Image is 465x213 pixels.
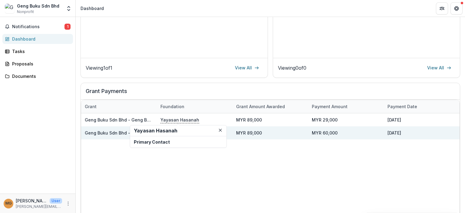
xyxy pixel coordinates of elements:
button: Get Help [450,2,463,15]
button: More [64,200,72,207]
a: Geng Buku Sdn Bhd - Geng Buku [85,117,155,122]
a: View All [231,63,263,73]
p: Viewing 1 of 1 [86,64,112,72]
div: Grant amount awarded [232,100,308,113]
div: Grant [81,100,157,113]
div: Payment Amount [308,100,384,113]
div: [DATE] [384,113,460,126]
button: Close [217,127,224,134]
div: Foundation [157,100,232,113]
div: MYR 89,000 [232,126,308,139]
p: Yayasan Hasanah [160,116,199,123]
button: Open entity switcher [64,2,73,15]
h2: Grant Payments [86,88,455,99]
div: Dashboard [81,5,104,12]
div: Payment date [384,100,460,113]
a: Dashboard [2,34,73,44]
span: 1 [64,24,71,30]
p: Primary Contact [134,139,223,145]
a: Tasks [2,46,73,56]
div: Foundation [157,103,188,110]
div: Grant amount awarded [232,103,289,110]
p: Viewing 0 of 0 [278,64,306,72]
button: Partners [436,2,448,15]
img: Geng Buku Sdn Bhd [5,4,15,13]
span: Notifications [12,24,64,29]
a: Geng Buku Sdn Bhd - Geng Buku [85,130,155,135]
div: [DATE] [384,126,460,139]
div: Documents [12,73,68,79]
p: [PERSON_NAME] [PERSON_NAME] [16,198,47,204]
a: View All [424,63,455,73]
div: Payment Amount [308,103,351,110]
a: Proposals [2,59,73,69]
div: Dashboard [12,36,68,42]
p: User [50,198,62,204]
div: Tasks [12,48,68,55]
div: Geng Buku Sdn Bhd [17,3,59,9]
div: MYR 60,000 [308,126,384,139]
h2: Yayasan Hasanah [134,128,223,134]
div: Muhamad Adi Guntor [5,201,12,205]
a: Documents [2,71,73,81]
span: Nonprofit [17,9,34,15]
div: Grant [81,103,100,110]
p: [PERSON_NAME][EMAIL_ADDRESS][DOMAIN_NAME] [16,204,62,209]
div: MYR 29,000 [308,113,384,126]
button: Notifications1 [2,22,73,32]
div: Proposals [12,61,68,67]
div: MYR 89,000 [232,113,308,126]
div: Payment date [384,103,421,110]
nav: breadcrumb [78,4,106,13]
